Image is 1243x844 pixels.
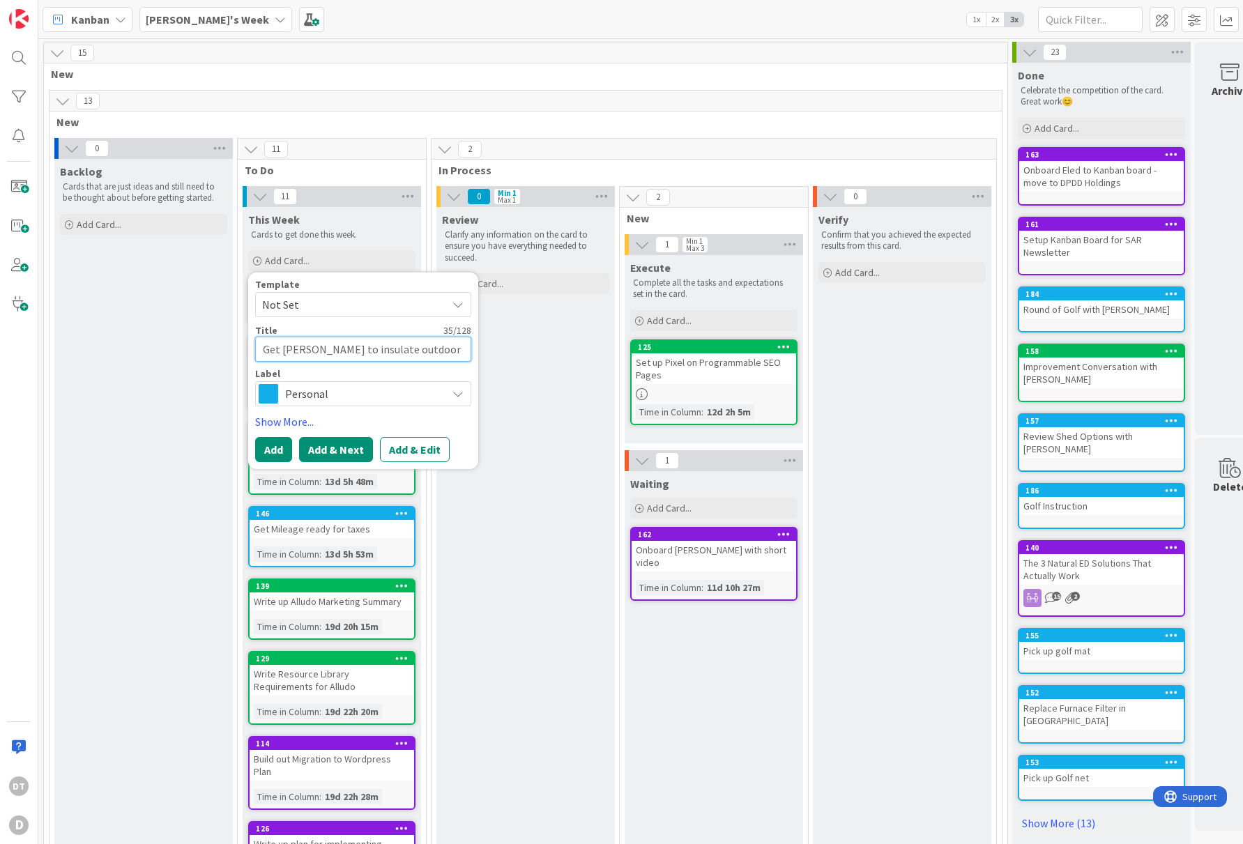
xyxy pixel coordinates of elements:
[250,507,414,538] div: 146Get Mileage ready for taxes
[442,213,478,227] span: Review
[319,474,321,489] span: :
[255,413,471,430] a: Show More...
[282,324,471,337] div: 35 / 128
[498,190,517,197] div: Min 1
[627,211,791,225] span: New
[321,474,377,489] div: 13d 5h 48m
[1018,68,1044,82] span: Done
[319,619,321,634] span: :
[632,528,796,571] div: 162Onboard [PERSON_NAME] with short video
[1019,497,1184,515] div: Golf Instruction
[77,218,121,231] span: Add Card...
[636,580,701,595] div: Time in Column
[1019,756,1184,769] div: 153
[686,245,704,252] div: Max 3
[250,507,414,520] div: 146
[1025,688,1184,698] div: 152
[1019,699,1184,730] div: Replace Furnace Filter in [GEOGRAPHIC_DATA]
[60,164,102,178] span: Backlog
[1018,812,1185,834] a: Show More (13)
[1005,13,1023,26] span: 3x
[1019,358,1184,388] div: Improvement Conversation with [PERSON_NAME]
[701,580,703,595] span: :
[255,337,471,362] textarea: Get [PERSON_NAME] to insulate outdoor faucets
[1019,218,1184,261] div: 161Setup Kanban Board for SAR Newsletter
[1025,543,1184,553] div: 140
[76,93,100,109] span: 13
[273,188,297,205] span: 11
[1071,592,1080,601] span: 2
[1019,415,1184,458] div: 157Review Shed Options with [PERSON_NAME]
[71,11,109,28] span: Kanban
[321,789,382,804] div: 19d 22h 28m
[250,737,414,750] div: 114
[321,704,382,719] div: 19d 22h 20m
[1025,220,1184,229] div: 161
[250,652,414,696] div: 129Write Resource Library Requirements for Alludo
[51,67,990,81] span: New
[254,789,319,804] div: Time in Column
[646,189,670,206] span: 2
[264,141,288,158] span: 11
[1019,231,1184,261] div: Setup Kanban Board for SAR Newsletter
[250,665,414,696] div: Write Resource Library Requirements for Alludo
[1025,631,1184,640] div: 155
[1019,218,1184,231] div: 161
[256,581,414,591] div: 139
[1025,416,1184,426] div: 157
[321,619,382,634] div: 19d 20h 15m
[250,592,414,611] div: Write up Alludo Marketing Summary
[459,277,503,290] span: Add Card...
[1019,554,1184,585] div: The 3 Natural ED Solutions That Actually Work
[1019,642,1184,660] div: Pick up golf mat
[647,502,692,514] span: Add Card...
[9,776,29,796] div: DT
[1025,346,1184,356] div: 158
[1019,484,1184,515] div: 186Golf Instruction
[380,437,450,462] button: Add & Edit
[1019,148,1184,161] div: 163
[1019,288,1184,300] div: 184
[1019,484,1184,497] div: 186
[256,824,414,834] div: 126
[686,238,703,245] div: Min 1
[1025,289,1184,299] div: 184
[967,13,986,26] span: 1x
[256,654,414,663] div: 129
[1019,542,1184,585] div: 140The 3 Natural ED Solutions That Actually Work
[1043,44,1067,61] span: 23
[254,704,319,719] div: Time in Column
[262,296,436,314] span: Not Set
[498,197,516,204] div: Max 1
[9,815,29,835] div: D
[250,652,414,665] div: 129
[1019,629,1184,660] div: 155Pick up golf mat
[285,384,440,404] span: Personal
[1019,161,1184,192] div: Onboard Eled to Kanban board - move to DPDD Holdings
[256,509,414,519] div: 146
[467,188,491,205] span: 0
[245,163,409,177] span: To Do
[1019,769,1184,787] div: Pick up Golf net
[1019,629,1184,642] div: 155
[265,254,310,267] span: Add Card...
[458,141,482,158] span: 2
[250,750,414,781] div: Build out Migration to Wordpress Plan
[701,404,703,420] span: :
[1019,415,1184,427] div: 157
[251,229,413,240] p: Cards to get done this week.
[632,341,796,353] div: 125
[255,324,277,337] label: Title
[1035,122,1079,135] span: Add Card...
[638,342,796,352] div: 125
[256,739,414,749] div: 114
[85,140,109,157] span: 0
[255,369,280,378] span: Label
[1025,758,1184,767] div: 153
[319,704,321,719] span: :
[250,520,414,538] div: Get Mileage ready for taxes
[630,477,669,491] span: Waiting
[633,277,795,300] p: Complete all the tasks and expectations set in the card.
[250,822,414,835] div: 126
[1019,300,1184,319] div: Round of Golf with [PERSON_NAME]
